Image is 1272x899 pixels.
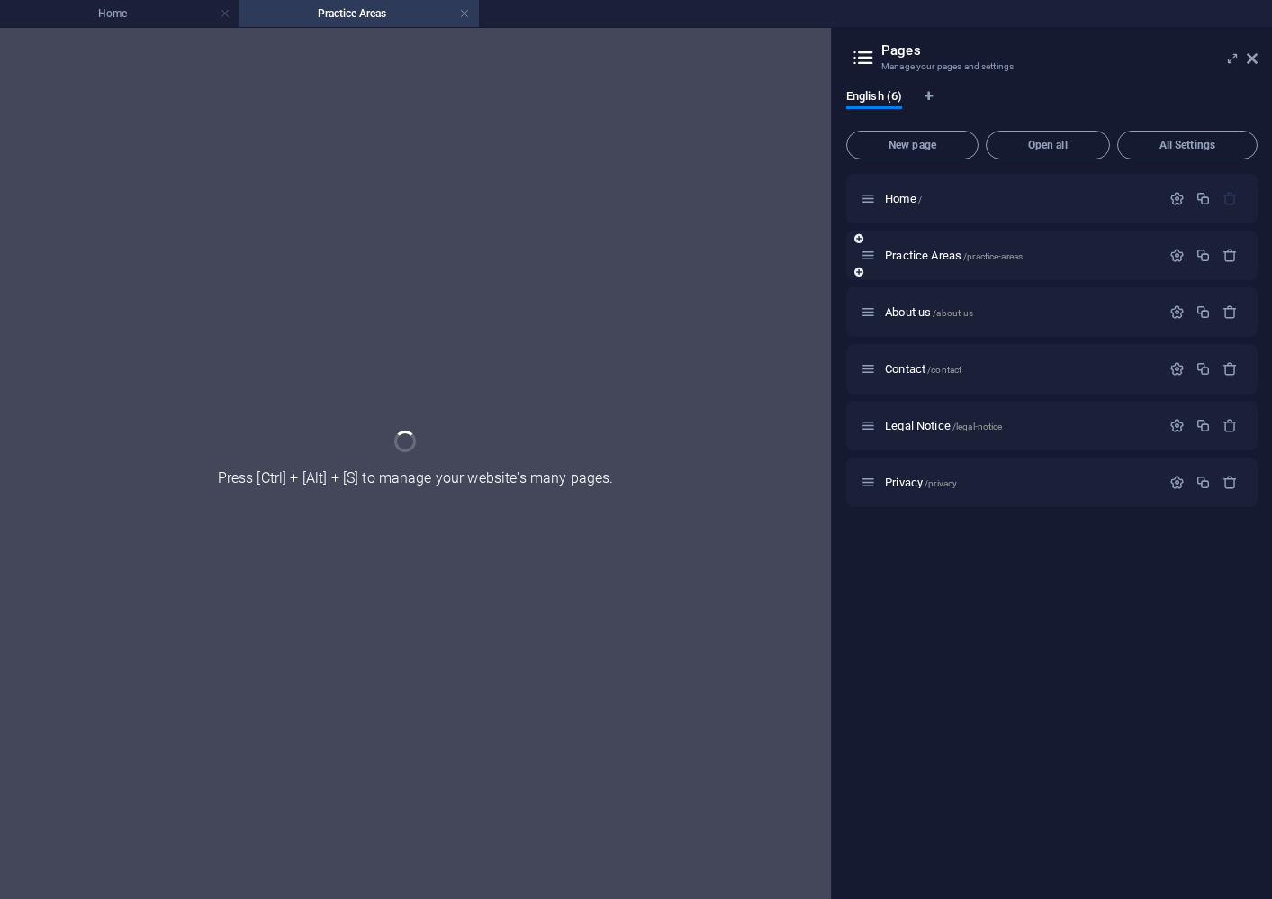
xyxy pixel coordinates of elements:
[952,422,1003,431] span: /legal-notice
[1222,304,1238,320] div: Remove
[880,363,1160,375] div: Contact/contact
[1195,361,1211,377] div: Duplicate
[1169,475,1185,490] div: Settings
[846,89,1258,123] div: Language Tabs
[933,308,973,318] span: /about-us
[846,86,902,111] span: English (6)
[1222,361,1238,377] div: Remove
[1222,418,1238,433] div: Remove
[1169,191,1185,206] div: Settings
[880,420,1160,431] div: Legal Notice/legal-notice
[854,140,970,150] span: New page
[880,250,1160,261] div: Practice Areas/practice-areas
[994,140,1102,150] span: Open all
[1125,140,1249,150] span: All Settings
[885,192,922,205] span: Click to open page
[885,305,973,319] span: Click to open page
[846,131,979,159] button: New page
[1169,361,1185,377] div: Settings
[1195,304,1211,320] div: Duplicate
[1169,304,1185,320] div: Settings
[1117,131,1258,159] button: All Settings
[1169,248,1185,263] div: Settings
[885,476,957,489] span: Click to open page
[239,4,479,23] h4: Practice Areas
[881,42,1258,59] h2: Pages
[880,193,1160,204] div: Home/
[927,365,961,375] span: /contact
[925,478,957,488] span: /privacy
[885,249,1023,262] span: Practice Areas
[885,419,1002,432] span: Click to open page
[880,477,1160,488] div: Privacy/privacy
[1222,475,1238,490] div: Remove
[986,131,1110,159] button: Open all
[963,251,1023,261] span: /practice-areas
[881,59,1222,75] h3: Manage your pages and settings
[880,306,1160,318] div: About us/about-us
[1195,418,1211,433] div: Duplicate
[1169,418,1185,433] div: Settings
[1195,475,1211,490] div: Duplicate
[1222,248,1238,263] div: Remove
[1195,191,1211,206] div: Duplicate
[885,362,961,376] span: Click to open page
[918,195,922,204] span: /
[1222,191,1238,206] div: The startpage cannot be deleted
